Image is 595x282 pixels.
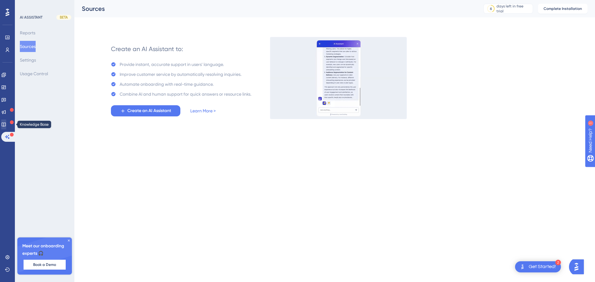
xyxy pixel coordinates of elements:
[20,41,36,52] button: Sources
[82,4,468,13] div: Sources
[538,4,588,14] button: Complete Installation
[120,80,214,88] div: Automate onboarding with real-time guidance.
[544,6,582,11] span: Complete Installation
[519,263,526,271] img: launcher-image-alternative-text
[111,45,183,53] div: Create an AI Assistant to:
[529,263,556,270] div: Get Started!
[120,71,241,78] div: Improve customer service by automatically resolving inquiries.
[515,261,561,272] div: Open Get Started! checklist, remaining modules: 2
[496,4,531,14] div: days left in free trial
[56,15,71,20] div: BETA
[111,105,180,116] button: Create an AI Assistant
[127,107,171,115] span: Create an AI Assistant
[22,242,67,257] span: Meet our onboarding experts 🎧
[20,15,42,20] div: AI ASSISTANT
[569,258,588,276] iframe: UserGuiding AI Assistant Launcher
[24,260,66,270] button: Book a Demo
[190,107,216,115] a: Learn More >
[20,54,36,66] button: Settings
[20,27,35,38] button: Reports
[120,61,224,68] div: Provide instant, accurate support in users' language.
[490,6,492,11] div: 6
[270,37,407,119] img: 536038c8a6906fa413afa21d633a6c1c.gif
[43,3,45,8] div: 1
[15,2,39,9] span: Need Help?
[555,260,561,265] div: 2
[120,90,251,98] div: Combine AI and human support for quick answers or resource links.
[33,262,56,267] span: Book a Demo
[20,68,48,79] button: Usage Control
